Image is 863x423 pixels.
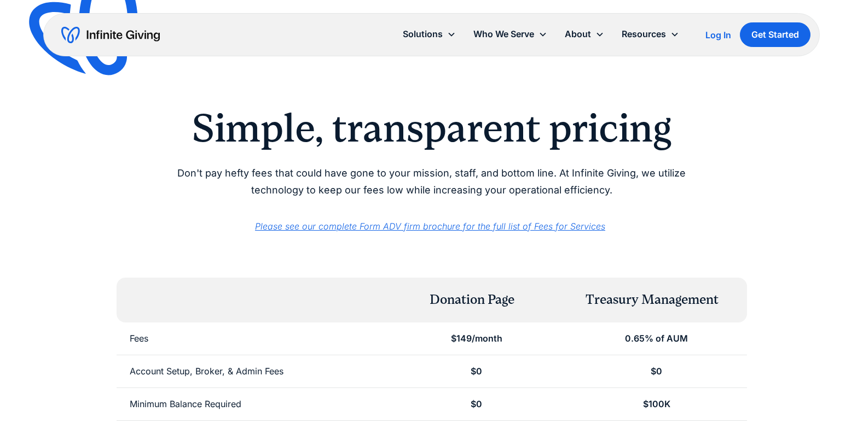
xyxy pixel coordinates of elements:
div: $149/month [451,331,502,346]
a: Log In [705,28,731,42]
div: Account Setup, Broker, & Admin Fees [130,364,283,379]
a: Get Started [740,22,810,47]
div: $0 [651,364,662,379]
h2: Simple, transparent pricing [152,105,712,152]
div: Solutions [403,27,443,42]
a: Please see our complete Form ADV firm brochure for the full list of Fees for Services [255,221,605,232]
div: Fees [130,331,148,346]
div: Donation Page [430,291,514,309]
div: $100K [643,397,670,412]
div: About [556,22,613,46]
div: Resources [613,22,688,46]
div: Who We Serve [465,22,556,46]
div: Who We Serve [473,27,534,42]
div: Treasury Management [586,291,719,309]
div: Minimum Balance Required [130,397,241,412]
div: Solutions [394,22,465,46]
div: $0 [471,397,482,412]
p: Don't pay hefty fees that could have gone to your mission, staff, and bottom line. At Infinite Gi... [152,165,712,198]
div: About [565,27,591,42]
div: Log In [705,31,731,39]
a: home [61,26,160,44]
div: Resources [622,27,666,42]
div: $0 [471,364,482,379]
div: 0.65% of AUM [625,331,688,346]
